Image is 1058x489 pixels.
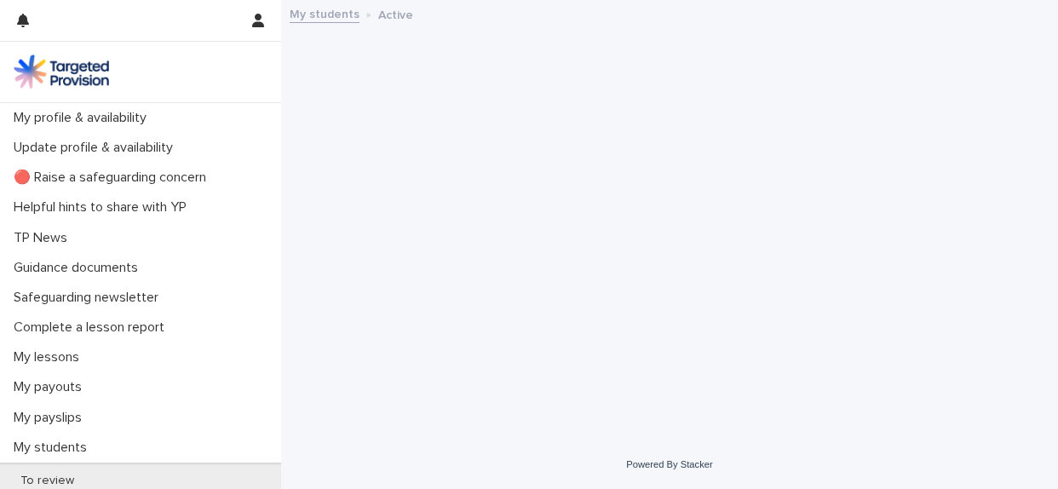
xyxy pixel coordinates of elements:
[290,3,359,23] a: My students
[7,410,95,426] p: My payslips
[14,55,109,89] img: M5nRWzHhSzIhMunXDL62
[7,260,152,276] p: Guidance documents
[378,4,413,23] p: Active
[7,379,95,395] p: My payouts
[626,459,712,469] a: Powered By Stacker
[7,440,101,456] p: My students
[7,110,160,126] p: My profile & availability
[7,319,178,336] p: Complete a lesson report
[7,170,220,186] p: 🔴 Raise a safeguarding concern
[7,230,81,246] p: TP News
[7,474,88,488] p: To review
[7,140,187,156] p: Update profile & availability
[7,199,200,216] p: Helpful hints to share with YP
[7,349,93,365] p: My lessons
[7,290,172,306] p: Safeguarding newsletter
